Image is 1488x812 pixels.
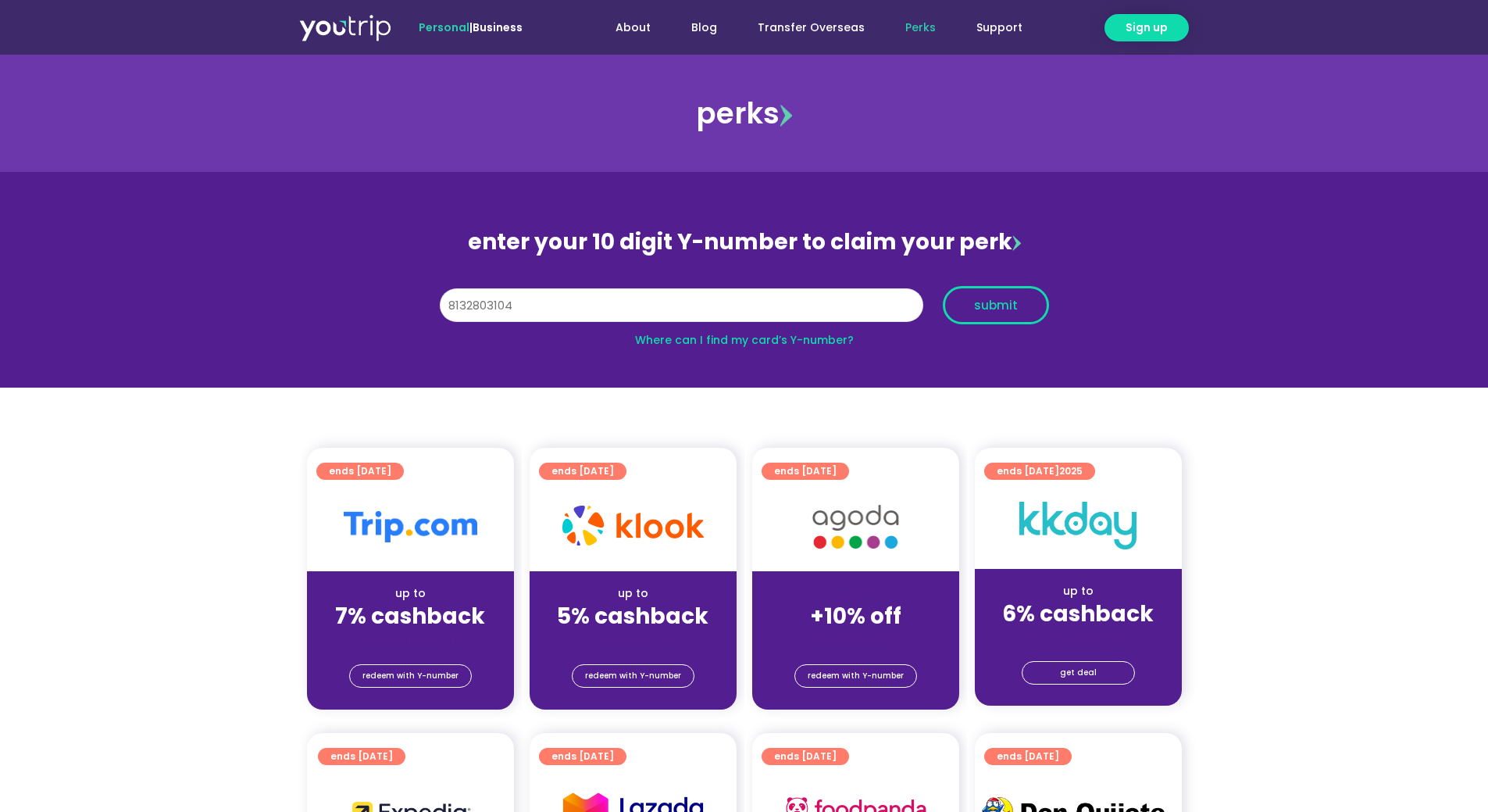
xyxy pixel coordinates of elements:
[974,299,1018,311] span: submit
[987,583,1169,599] div: up to
[440,288,923,323] input: 10 digit Y-number (e.g. 8123456789)
[984,748,1072,765] a: ends [DATE]
[319,631,501,647] div: (for stays only)
[329,463,391,480] span: ends [DATE]
[984,463,1095,480] a: ends [DATE]2025
[1126,20,1168,36] span: Sign up
[774,463,837,480] span: ends [DATE]
[542,585,724,602] div: up to
[671,13,737,42] a: Blog
[943,286,1049,324] button: submit
[774,748,837,765] span: ends [DATE]
[808,665,904,687] span: redeem with Y-number
[316,463,404,480] a: ends [DATE]
[794,664,917,688] a: redeem with Y-number
[1002,599,1154,629] strong: 6% cashback
[362,665,459,687] span: redeem with Y-number
[765,631,947,647] div: (for stays only)
[841,585,870,601] span: up to
[885,13,956,42] a: Perks
[419,20,523,35] span: |
[956,13,1043,42] a: Support
[1059,464,1083,478] span: 2025
[473,20,523,35] a: Business
[997,463,1083,480] span: ends [DATE]
[1104,14,1189,41] a: Sign up
[595,13,671,42] a: About
[349,664,472,688] a: redeem with Y-number
[810,601,901,631] strong: +10% off
[565,13,1043,42] nav: Menu
[539,463,626,480] a: ends [DATE]
[318,748,405,765] a: ends [DATE]
[997,748,1059,765] span: ends [DATE]
[635,332,854,348] a: Where can I find my card’s Y-number?
[1060,662,1097,684] span: get deal
[551,463,614,480] span: ends [DATE]
[737,13,885,42] a: Transfer Overseas
[335,601,485,631] strong: 7% cashback
[419,20,469,35] span: Personal
[551,748,614,765] span: ends [DATE]
[572,664,694,688] a: redeem with Y-number
[542,631,724,647] div: (for stays only)
[557,601,708,631] strong: 5% cashback
[539,748,626,765] a: ends [DATE]
[1022,661,1135,685] a: get deal
[432,222,1057,263] div: enter your 10 digit Y-number to claim your perk
[319,585,501,602] div: up to
[440,286,1049,336] form: Y Number
[585,665,681,687] span: redeem with Y-number
[762,463,849,480] a: ends [DATE]
[330,748,393,765] span: ends [DATE]
[762,748,849,765] a: ends [DATE]
[987,628,1169,645] div: (for stays only)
